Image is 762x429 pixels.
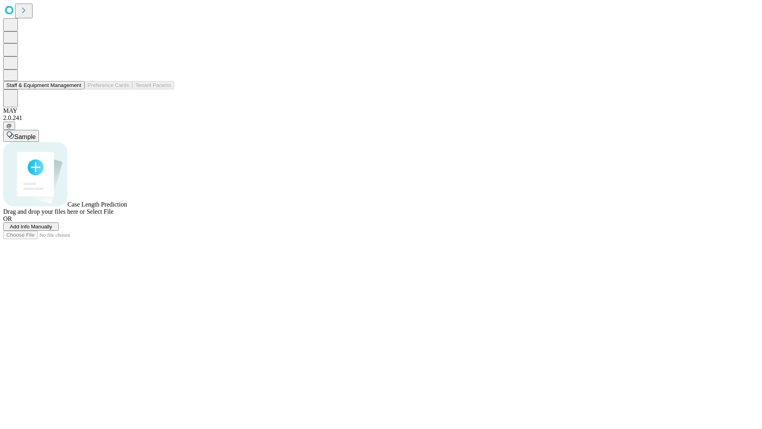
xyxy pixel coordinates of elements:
span: Case Length Prediction [67,201,127,208]
span: Add Info Manually [10,224,52,230]
span: @ [6,123,12,129]
span: Drag and drop your files here or [3,208,85,215]
button: Preference Cards [85,81,132,89]
button: Add Info Manually [3,222,59,231]
span: Select File [87,208,114,215]
button: Sample [3,130,39,142]
button: Staff & Equipment Management [3,81,85,89]
button: @ [3,122,15,130]
span: Sample [14,133,36,140]
button: Tenant Params [132,81,174,89]
div: MAY [3,107,759,114]
div: 2.0.241 [3,114,759,122]
span: OR [3,215,12,222]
